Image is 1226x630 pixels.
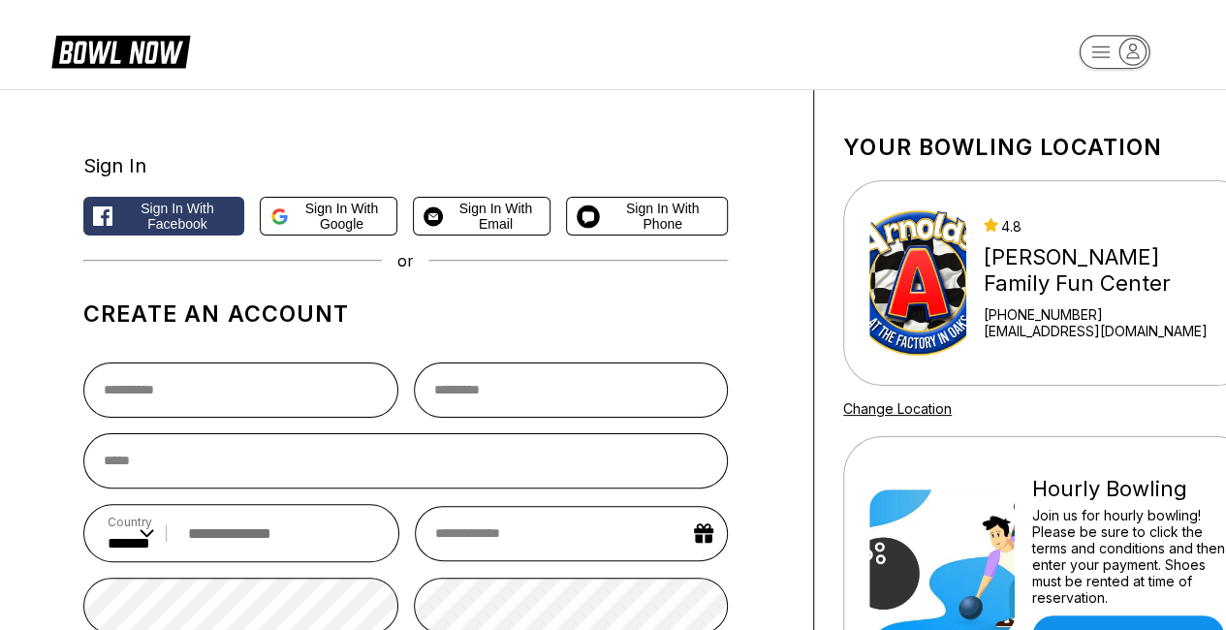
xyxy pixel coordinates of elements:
[83,154,728,177] div: Sign In
[451,201,540,232] span: Sign in with Email
[413,197,550,236] button: Sign in with Email
[83,197,244,236] button: Sign in with Facebook
[83,251,728,270] div: or
[843,400,952,417] a: Change Location
[608,201,717,232] span: Sign in with Phone
[108,515,154,529] label: Country
[120,201,235,232] span: Sign in with Facebook
[297,201,388,232] span: Sign in with Google
[566,197,728,236] button: Sign in with Phone
[260,197,397,236] button: Sign in with Google
[869,210,966,356] img: Arnold's Family Fun Center
[83,300,728,328] h1: Create an account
